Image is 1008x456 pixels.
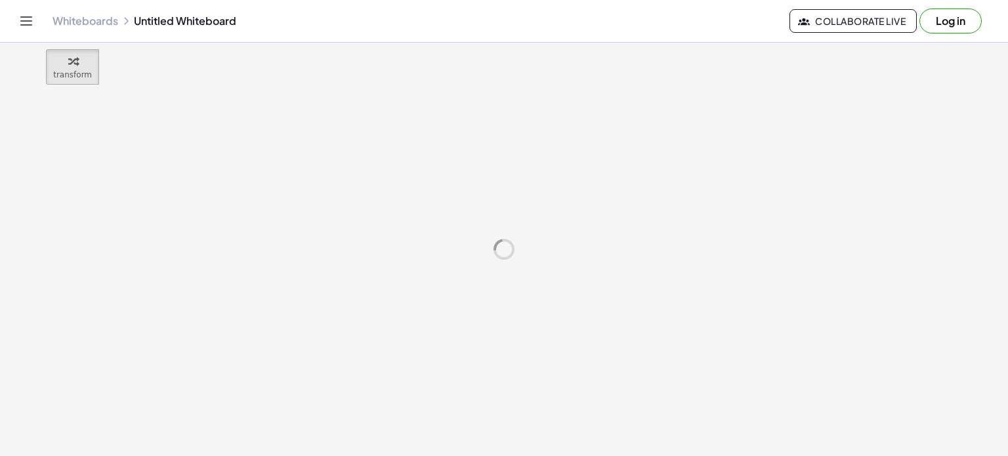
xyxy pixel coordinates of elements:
[919,9,982,33] button: Log in
[53,70,92,79] span: transform
[801,15,906,27] span: Collaborate Live
[789,9,917,33] button: Collaborate Live
[16,10,37,31] button: Toggle navigation
[52,14,118,28] a: Whiteboards
[46,49,99,85] button: transform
